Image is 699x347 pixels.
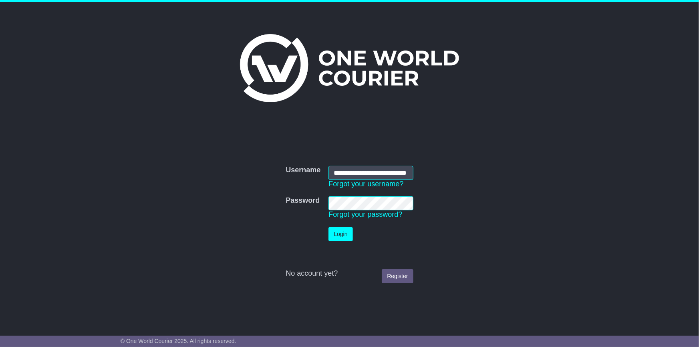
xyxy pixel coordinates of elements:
[286,196,320,205] label: Password
[382,269,413,283] a: Register
[328,227,353,241] button: Login
[286,166,320,175] label: Username
[328,210,402,218] a: Forgot your password?
[121,338,236,344] span: © One World Courier 2025. All rights reserved.
[328,180,403,188] a: Forgot your username?
[286,269,413,278] div: No account yet?
[240,34,459,102] img: One World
